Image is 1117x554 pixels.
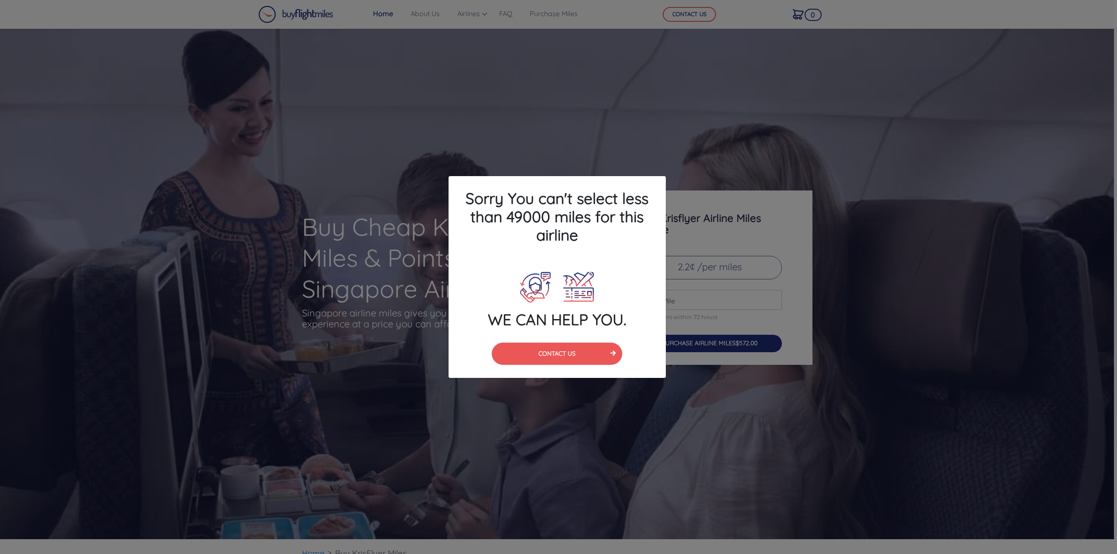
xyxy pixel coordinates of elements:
img: Call [520,272,551,302]
a: CONTACT US [492,349,622,357]
h4: Sorry You can't select less than 49000 miles for this airline [449,176,666,257]
h4: WE CAN HELP YOU. [449,310,666,329]
img: Plane Ticket [563,272,594,302]
button: CONTACT US [492,343,622,365]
